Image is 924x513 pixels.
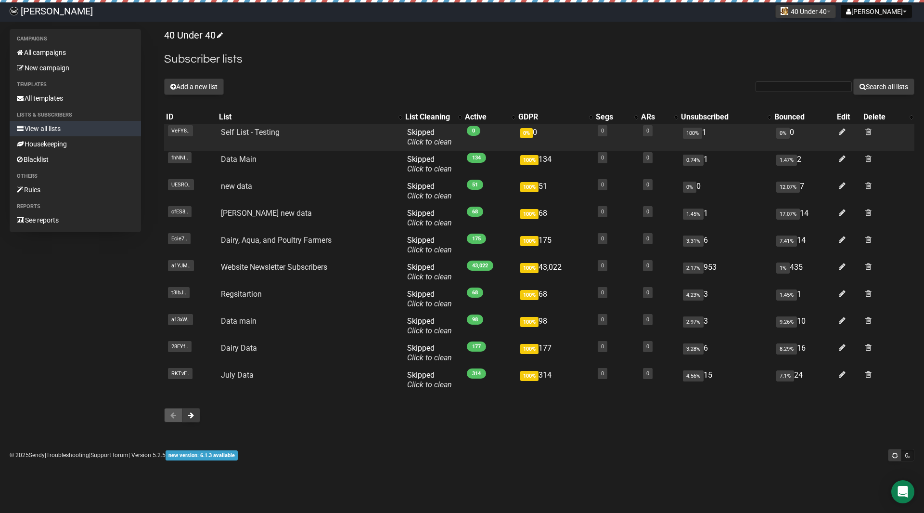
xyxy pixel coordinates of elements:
td: 16 [772,340,835,367]
span: 43,022 [467,261,493,271]
th: Bounced: No sort applied, sorting is disabled [772,110,835,124]
span: 1.47% [776,155,797,166]
td: 3 [679,286,772,313]
span: 7.41% [776,236,797,247]
a: Click to clean [407,245,452,254]
span: 0% [520,128,533,138]
a: Troubleshooting [46,452,89,459]
img: 22.jpeg [781,7,788,15]
th: List: No sort applied, activate to apply an ascending sort [217,110,403,124]
td: 175 [516,232,593,259]
span: 12.07% [776,182,800,193]
span: Skipped [407,128,452,146]
td: 953 [679,259,772,286]
span: Skipped [407,182,452,200]
a: Housekeeping [10,136,141,152]
a: 0 [601,263,604,269]
span: 3.31% [683,236,704,247]
span: 2.17% [683,263,704,274]
span: 100% [520,209,539,219]
a: 0 [646,182,649,188]
th: List Cleaning: No sort applied, activate to apply an ascending sort [403,110,463,124]
a: Click to clean [407,137,452,146]
span: 68 [467,207,483,217]
td: 0 [772,124,835,151]
a: 0 [646,343,649,350]
span: 7.1% [776,370,794,381]
th: Unsubscribed: No sort applied, activate to apply an ascending sort [679,110,772,124]
a: 40 Under 40 [164,29,221,41]
td: 2 [772,151,835,178]
span: cfES8.. [168,206,192,217]
a: See reports [10,212,141,228]
td: 6 [679,340,772,367]
th: GDPR: No sort applied, activate to apply an ascending sort [516,110,593,124]
div: GDPR [518,112,584,122]
a: Data Main [221,155,257,164]
span: 100% [520,263,539,273]
a: 0 [646,289,649,296]
a: Click to clean [407,272,452,281]
td: 1 [679,205,772,232]
div: List Cleaning [405,112,453,122]
span: Skipped [407,316,452,335]
td: 0 [516,124,593,151]
button: 40 Under 40 [775,5,836,18]
div: Segs [596,112,629,122]
td: 51 [516,178,593,205]
a: Support forum [90,452,128,459]
td: 6 [679,232,772,259]
span: 100% [520,371,539,381]
a: July Data [221,370,254,380]
span: new version: 6.1.3 available [166,450,238,460]
td: 0 [679,178,772,205]
td: 3 [679,313,772,340]
th: ARs: No sort applied, activate to apply an ascending sort [639,110,679,124]
td: 14 [772,232,835,259]
span: 2.97% [683,316,704,328]
li: Lists & subscribers [10,109,141,121]
a: new version: 6.1.3 available [166,452,238,459]
span: 4.23% [683,289,704,301]
span: t3lbJ.. [168,287,190,298]
td: 15 [679,367,772,394]
span: Skipped [407,289,452,308]
th: Delete: No sort applied, activate to apply an ascending sort [861,110,914,124]
a: Sendy [29,452,45,459]
span: Skipped [407,263,452,281]
button: Add a new list [164,79,224,95]
a: Click to clean [407,191,452,200]
span: 28EYf.. [168,341,192,352]
a: new data [221,182,252,191]
a: All campaigns [10,45,141,60]
a: Click to clean [407,326,452,335]
a: 0 [601,370,604,377]
td: 98 [516,313,593,340]
p: © 2025 | | | Version 5.2.5 [10,450,238,460]
a: Blacklist [10,152,141,167]
td: 134 [516,151,593,178]
span: 1% [776,263,790,274]
a: View all lists [10,121,141,136]
h2: Subscriber lists [164,51,914,68]
a: Click to clean [407,299,452,308]
a: New campaign [10,60,141,76]
span: 0% [683,182,696,193]
a: 0 [601,343,604,350]
span: Ecie7.. [168,233,191,244]
span: 3.28% [683,343,704,355]
a: 0 [646,236,649,242]
td: 1 [679,124,772,151]
a: Data main [221,316,257,326]
a: 0 [601,155,604,161]
td: 68 [516,286,593,313]
a: All templates [10,91,141,106]
span: Skipped [407,370,452,389]
a: 0 [646,263,649,269]
div: Bounced [774,112,833,122]
td: 177 [516,340,593,367]
a: Click to clean [407,353,452,362]
td: 68 [516,205,593,232]
span: 51 [467,180,483,190]
td: 1 [772,286,835,313]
